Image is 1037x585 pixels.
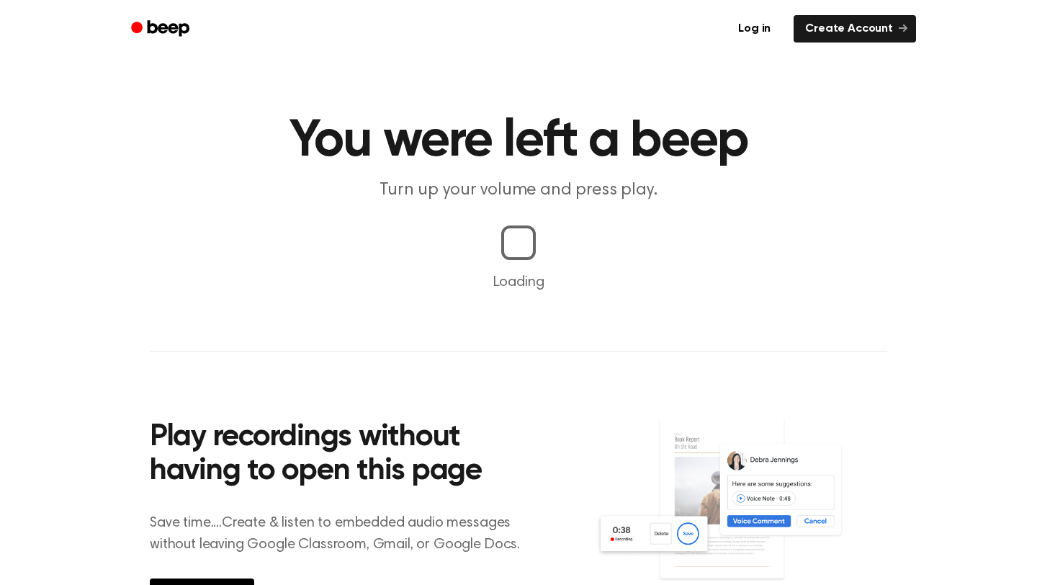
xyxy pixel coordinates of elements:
[121,15,202,43] a: Beep
[242,179,795,202] p: Turn up your volume and press play.
[150,512,538,555] p: Save time....Create & listen to embedded audio messages without leaving Google Classroom, Gmail, ...
[150,421,538,489] h2: Play recordings without having to open this page
[150,115,887,167] h1: You were left a beep
[17,272,1020,293] p: Loading
[794,15,916,43] a: Create Account
[724,12,785,45] a: Log in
